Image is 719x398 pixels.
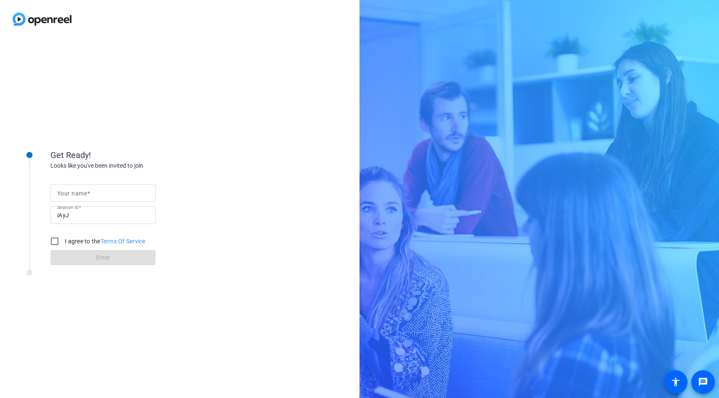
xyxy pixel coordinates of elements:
mat-label: Your name [57,190,87,197]
div: Get Ready! [50,149,219,161]
label: I agree to the [63,237,145,245]
a: Terms Of Service [100,238,145,245]
mat-icon: accessibility [671,377,681,387]
mat-label: Session ID [57,205,79,210]
mat-icon: message [698,377,708,387]
div: Looks like you've been invited to join [50,161,219,170]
